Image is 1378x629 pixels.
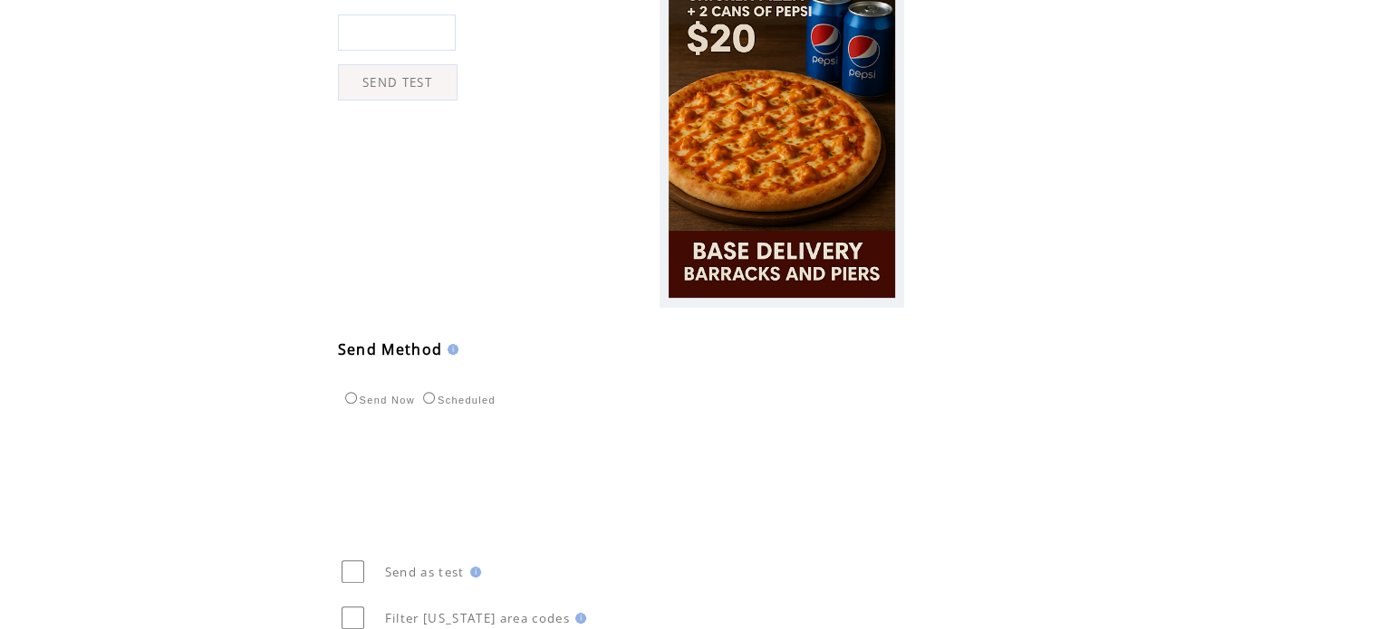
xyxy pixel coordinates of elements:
input: Scheduled [423,392,435,404]
label: Send Now [341,395,415,405]
label: Scheduled [419,395,496,405]
input: Send Now [345,392,357,404]
span: Filter [US_STATE] area codes [385,610,570,626]
img: help.gif [570,613,586,624]
span: Send Method [338,339,443,359]
img: help.gif [442,344,458,355]
a: SEND TEST [338,64,458,100]
span: Send as test [385,564,465,580]
img: help.gif [465,567,481,577]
